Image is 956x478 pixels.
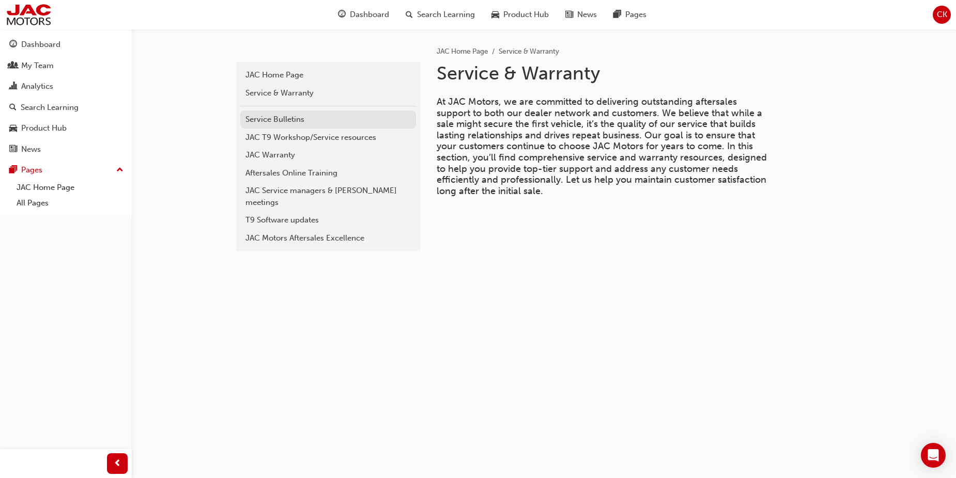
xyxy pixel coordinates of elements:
a: car-iconProduct Hub [483,4,557,25]
a: JAC Home Page [240,66,416,84]
div: JAC Motors Aftersales Excellence [245,232,411,244]
span: CK [937,9,947,21]
a: Analytics [4,77,128,96]
div: Search Learning [21,102,79,114]
span: search-icon [9,103,17,113]
span: guage-icon [338,8,346,21]
span: pages-icon [613,8,621,21]
span: Product Hub [503,9,549,21]
div: Service Bulletins [245,114,411,125]
a: JAC Home Page [12,180,128,196]
span: car-icon [491,8,499,21]
span: Pages [625,9,646,21]
span: news-icon [565,8,573,21]
a: search-iconSearch Learning [397,4,483,25]
div: JAC Home Page [245,69,411,81]
div: Pages [21,164,42,176]
img: jac-portal [5,3,52,26]
div: JAC Service managers & [PERSON_NAME] meetings [245,185,411,208]
div: Product Hub [21,122,67,134]
button: Pages [4,161,128,180]
a: JAC Warranty [240,146,416,164]
li: Service & Warranty [499,46,559,58]
span: up-icon [116,164,124,177]
span: people-icon [9,61,17,71]
div: JAC Warranty [245,149,411,161]
span: chart-icon [9,82,17,91]
span: At JAC Motors, we are committed to delivering outstanding aftersales support to both our dealer n... [437,96,769,197]
a: All Pages [12,195,128,211]
a: Search Learning [4,98,128,117]
div: News [21,144,41,155]
div: My Team [21,60,54,72]
a: Product Hub [4,119,128,138]
a: Service & Warranty [240,84,416,102]
a: JAC Service managers & [PERSON_NAME] meetings [240,182,416,211]
a: JAC Motors Aftersales Excellence [240,229,416,247]
div: Service & Warranty [245,87,411,99]
div: Aftersales Online Training [245,167,411,179]
span: car-icon [9,124,17,133]
div: Analytics [21,81,53,92]
a: JAC Home Page [437,47,488,56]
div: JAC T9 Workshop/Service resources [245,132,411,144]
span: guage-icon [9,40,17,50]
a: Dashboard [4,35,128,54]
a: news-iconNews [557,4,605,25]
div: Open Intercom Messenger [921,443,946,468]
span: Search Learning [417,9,475,21]
div: Dashboard [21,39,60,51]
a: guage-iconDashboard [330,4,397,25]
a: News [4,140,128,159]
span: Dashboard [350,9,389,21]
span: news-icon [9,145,17,154]
span: prev-icon [114,457,121,470]
a: JAC T9 Workshop/Service resources [240,129,416,147]
button: DashboardMy TeamAnalyticsSearch LearningProduct HubNews [4,33,128,161]
a: pages-iconPages [605,4,655,25]
span: pages-icon [9,166,17,175]
span: News [577,9,597,21]
a: Aftersales Online Training [240,164,416,182]
button: CK [933,6,951,24]
a: My Team [4,56,128,75]
span: search-icon [406,8,413,21]
a: T9 Software updates [240,211,416,229]
h1: Service & Warranty [437,62,776,85]
div: T9 Software updates [245,214,411,226]
a: Service Bulletins [240,110,416,129]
